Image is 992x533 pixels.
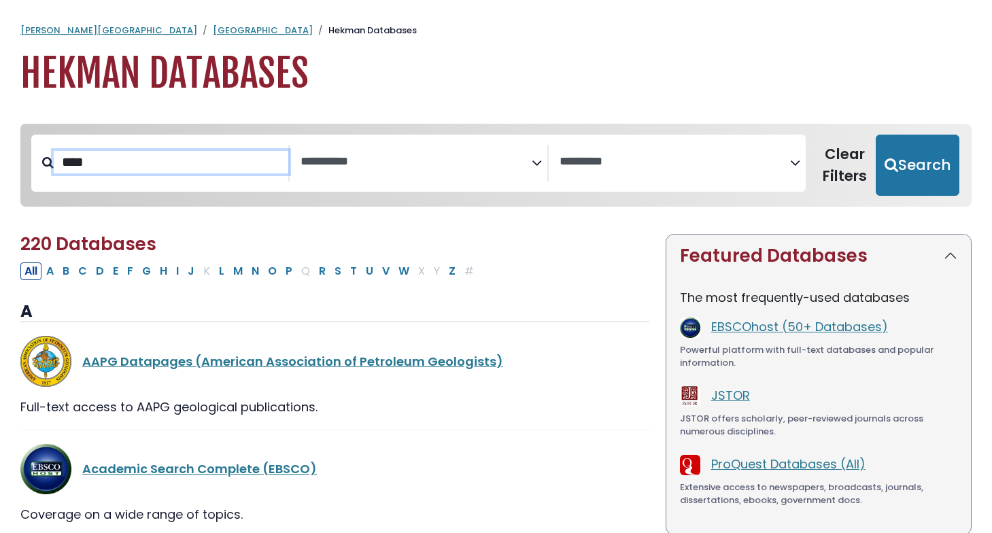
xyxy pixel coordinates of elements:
[346,262,361,280] button: Filter Results T
[20,262,41,280] button: All
[20,124,972,207] nav: Search filters
[378,262,394,280] button: Filter Results V
[680,412,957,439] div: JSTOR offers scholarly, peer-reviewed journals across numerous disciplines.
[92,262,108,280] button: Filter Results D
[680,343,957,370] div: Powerful platform with full-text databases and popular information.
[560,155,790,169] textarea: Search
[20,24,197,37] a: [PERSON_NAME][GEOGRAPHIC_DATA]
[20,302,649,322] h3: A
[20,51,972,97] h1: Hekman Databases
[876,135,959,196] button: Submit for Search Results
[20,232,156,256] span: 220 Databases
[814,135,876,196] button: Clear Filters
[680,481,957,507] div: Extensive access to newspapers, broadcasts, journals, dissertations, ebooks, government docs.
[42,262,58,280] button: Filter Results A
[711,455,866,472] a: ProQuest Databases (All)
[229,262,247,280] button: Filter Results M
[138,262,155,280] button: Filter Results G
[394,262,413,280] button: Filter Results W
[711,318,888,335] a: EBSCOhost (50+ Databases)
[362,262,377,280] button: Filter Results U
[58,262,73,280] button: Filter Results B
[666,235,971,277] button: Featured Databases
[711,387,750,404] a: JSTOR
[54,151,288,173] input: Search database by title or keyword
[247,262,263,280] button: Filter Results N
[74,262,91,280] button: Filter Results C
[301,155,531,169] textarea: Search
[109,262,122,280] button: Filter Results E
[172,262,183,280] button: Filter Results I
[82,460,317,477] a: Academic Search Complete (EBSCO)
[20,398,649,416] div: Full-text access to AAPG geological publications.
[330,262,345,280] button: Filter Results S
[156,262,171,280] button: Filter Results H
[281,262,296,280] button: Filter Results P
[264,262,281,280] button: Filter Results O
[315,262,330,280] button: Filter Results R
[445,262,460,280] button: Filter Results Z
[184,262,199,280] button: Filter Results J
[82,353,503,370] a: AAPG Datapages (American Association of Petroleum Geologists)
[213,24,313,37] a: [GEOGRAPHIC_DATA]
[20,505,649,523] div: Coverage on a wide range of topics.
[20,24,972,37] nav: breadcrumb
[680,288,957,307] p: The most frequently-used databases
[20,262,479,279] div: Alpha-list to filter by first letter of database name
[313,24,417,37] li: Hekman Databases
[123,262,137,280] button: Filter Results F
[215,262,228,280] button: Filter Results L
